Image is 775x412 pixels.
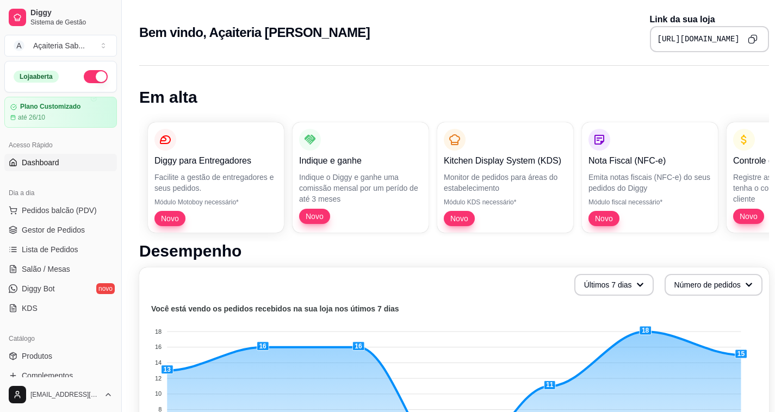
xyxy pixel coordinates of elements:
[22,283,55,294] span: Diggy Bot
[14,40,24,51] span: A
[33,40,85,51] div: Açaiteria Sab ...
[735,211,762,222] span: Novo
[154,198,277,207] p: Módulo Motoboy necessário*
[4,347,117,365] a: Produtos
[301,211,328,222] span: Novo
[4,4,117,30] a: DiggySistema de Gestão
[588,154,711,167] p: Nota Fiscal (NFC-e)
[22,244,78,255] span: Lista de Pedidos
[4,367,117,384] a: Complementos
[582,122,718,233] button: Nota Fiscal (NFC-e)Emita notas fiscais (NFC-e) do seus pedidos do DiggyMódulo fiscal necessário*Novo
[155,359,162,366] tspan: 14
[650,13,769,26] p: Link da sua loja
[84,70,108,83] button: Alterar Status
[155,390,162,397] tspan: 10
[591,213,617,224] span: Novo
[139,241,769,261] h1: Desempenho
[18,113,45,122] article: até 26/10
[139,88,769,107] h1: Em alta
[4,221,117,239] a: Gestor de Pedidos
[22,303,38,314] span: KDS
[151,304,399,313] text: Você está vendo os pedidos recebidos na sua loja nos útimos 7 dias
[22,224,85,235] span: Gestor de Pedidos
[4,136,117,154] div: Acesso Rápido
[4,299,117,317] a: KDS
[30,18,113,27] span: Sistema de Gestão
[148,122,284,233] button: Diggy para EntregadoresFacilite a gestão de entregadores e seus pedidos.Módulo Motoboy necessário...
[22,370,73,381] span: Complementos
[4,35,117,57] button: Select a team
[299,172,422,204] p: Indique o Diggy e ganhe uma comissão mensal por um perído de até 3 meses
[588,172,711,193] p: Emita notas fiscais (NFC-e) do seus pedidos do Diggy
[444,198,567,207] p: Módulo KDS necessário*
[4,154,117,171] a: Dashboard
[30,390,100,399] span: [EMAIL_ADDRESS][DOMAIN_NAME]
[155,344,162,350] tspan: 16
[4,330,117,347] div: Catálogo
[588,198,711,207] p: Módulo fiscal necessário*
[744,30,761,48] button: Copy to clipboard
[154,172,277,193] p: Facilite a gestão de entregadores e seus pedidos.
[444,154,567,167] p: Kitchen Display System (KDS)
[22,351,52,361] span: Produtos
[155,328,162,335] tspan: 18
[22,157,59,168] span: Dashboard
[658,34,740,45] pre: [URL][DOMAIN_NAME]
[299,154,422,167] p: Indique e ganhe
[4,260,117,278] a: Salão / Mesas
[14,71,59,83] div: Loja aberta
[30,8,113,18] span: Diggy
[4,202,117,219] button: Pedidos balcão (PDV)
[665,274,762,296] button: Número de pedidos
[4,280,117,297] a: Diggy Botnovo
[4,382,117,408] button: [EMAIL_ADDRESS][DOMAIN_NAME]
[437,122,573,233] button: Kitchen Display System (KDS)Monitor de pedidos para áreas do estabelecimentoMódulo KDS necessário...
[4,97,117,128] a: Plano Customizadoaté 26/10
[4,184,117,202] div: Dia a dia
[22,264,70,274] span: Salão / Mesas
[155,375,162,382] tspan: 12
[446,213,473,224] span: Novo
[293,122,429,233] button: Indique e ganheIndique o Diggy e ganhe uma comissão mensal por um perído de até 3 mesesNovo
[157,213,183,224] span: Novo
[444,172,567,193] p: Monitor de pedidos para áreas do estabelecimento
[139,24,370,41] h2: Bem vindo, Açaiteria [PERSON_NAME]
[20,103,80,111] article: Plano Customizado
[22,205,97,216] span: Pedidos balcão (PDV)
[574,274,654,296] button: Últimos 7 dias
[4,241,117,258] a: Lista de Pedidos
[154,154,277,167] p: Diggy para Entregadores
